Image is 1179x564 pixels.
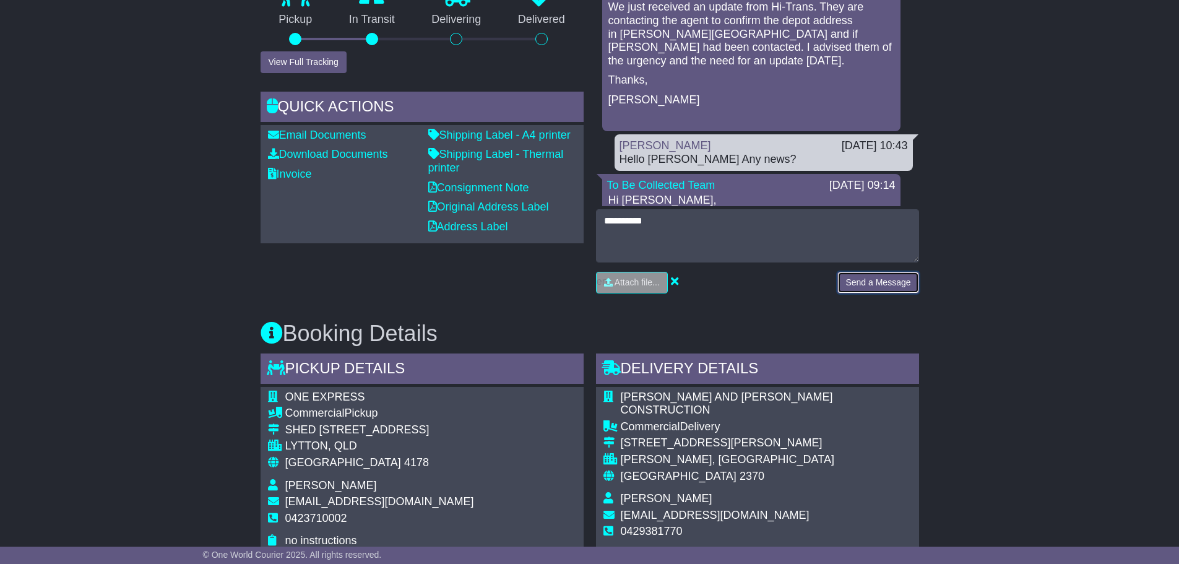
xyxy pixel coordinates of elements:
[428,148,564,174] a: Shipping Label - Thermal printer
[261,51,347,73] button: View Full Tracking
[607,179,715,191] a: To Be Collected Team
[285,512,347,524] span: 0423710002
[621,420,912,434] div: Delivery
[621,420,680,433] span: Commercial
[621,492,712,505] span: [PERSON_NAME]
[608,93,894,107] p: [PERSON_NAME]
[261,92,584,125] div: Quick Actions
[829,179,896,193] div: [DATE] 09:14
[268,129,366,141] a: Email Documents
[285,534,357,547] span: no instructions
[330,13,413,27] p: In Transit
[428,129,571,141] a: Shipping Label - A4 printer
[740,470,764,482] span: 2370
[608,194,894,207] p: Hi [PERSON_NAME],
[285,391,365,403] span: ONE EXPRESS
[261,321,919,346] h3: Booking Details
[621,391,833,417] span: [PERSON_NAME] AND [PERSON_NAME] CONSTRUCTION
[413,13,500,27] p: Delivering
[621,525,683,537] span: 0429381770
[285,423,474,437] div: SHED [STREET_ADDRESS]
[620,153,908,167] div: Hello [PERSON_NAME] Any news?
[285,407,474,420] div: Pickup
[837,272,918,293] button: Send a Message
[428,220,508,233] a: Address Label
[621,470,736,482] span: [GEOGRAPHIC_DATA]
[428,201,549,213] a: Original Address Label
[621,436,912,450] div: [STREET_ADDRESS][PERSON_NAME]
[596,354,919,387] div: Delivery Details
[285,440,474,453] div: LYTTON, QLD
[261,13,331,27] p: Pickup
[285,456,401,469] span: [GEOGRAPHIC_DATA]
[499,13,584,27] p: Delivered
[620,139,711,152] a: [PERSON_NAME]
[621,453,912,467] div: [PERSON_NAME], [GEOGRAPHIC_DATA]
[203,550,382,560] span: © One World Courier 2025. All rights reserved.
[285,479,377,492] span: [PERSON_NAME]
[608,1,894,67] p: We just received an update from Hi-Trans. They are contacting the agent to confirm the depot addr...
[842,139,908,153] div: [DATE] 10:43
[428,181,529,194] a: Consignment Note
[268,168,312,180] a: Invoice
[621,509,810,521] span: [EMAIL_ADDRESS][DOMAIN_NAME]
[608,74,894,87] p: Thanks,
[261,354,584,387] div: Pickup Details
[285,495,474,508] span: [EMAIL_ADDRESS][DOMAIN_NAME]
[285,407,345,419] span: Commercial
[268,148,388,160] a: Download Documents
[404,456,429,469] span: 4178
